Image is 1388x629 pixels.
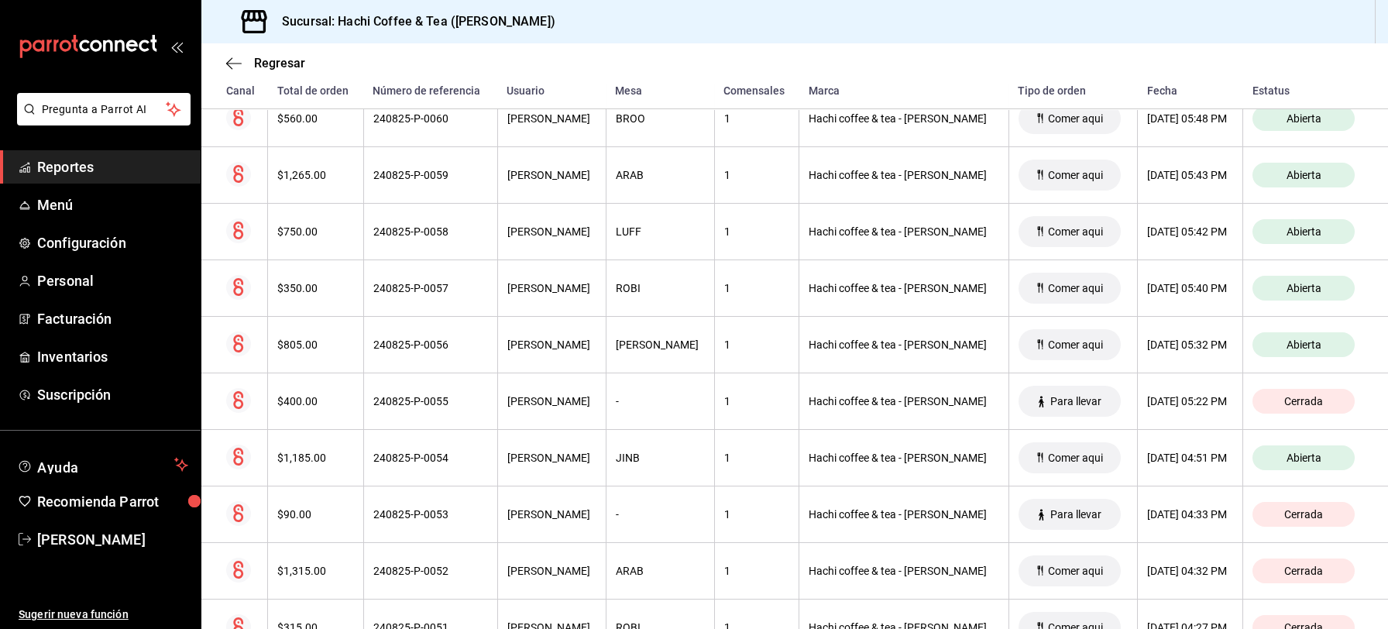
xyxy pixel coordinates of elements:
[616,112,705,125] div: BROO
[254,56,305,70] span: Regresar
[724,395,789,407] div: 1
[277,225,353,238] div: $750.00
[1280,282,1328,294] span: Abierta
[724,339,789,351] div: 1
[37,455,168,474] span: Ayuda
[724,508,789,521] div: 1
[1252,84,1363,97] div: Estatus
[616,508,705,521] div: -
[277,112,353,125] div: $560.00
[1042,339,1109,351] span: Comer aqui
[373,565,488,577] div: 240825-P-0052
[19,607,188,623] span: Sugerir nueva función
[1147,84,1234,97] div: Fecha
[507,565,596,577] div: [PERSON_NAME]
[277,169,353,181] div: $1,265.00
[724,282,789,294] div: 1
[1278,565,1329,577] span: Cerrada
[616,339,705,351] div: [PERSON_NAME]
[373,339,488,351] div: 240825-P-0056
[226,56,305,70] button: Regresar
[809,225,999,238] div: Hachi coffee & tea - [PERSON_NAME]
[277,282,353,294] div: $350.00
[170,40,183,53] button: open_drawer_menu
[1280,169,1328,181] span: Abierta
[1018,84,1129,97] div: Tipo de orden
[1147,282,1233,294] div: [DATE] 05:40 PM
[277,565,353,577] div: $1,315.00
[1042,169,1109,181] span: Comer aqui
[724,169,789,181] div: 1
[724,452,789,464] div: 1
[615,84,705,97] div: Mesa
[1042,565,1109,577] span: Comer aqui
[11,112,191,129] a: Pregunta a Parrot AI
[616,282,705,294] div: ROBI
[724,565,789,577] div: 1
[373,452,488,464] div: 240825-P-0054
[277,395,353,407] div: $400.00
[1278,395,1329,407] span: Cerrada
[1147,339,1233,351] div: [DATE] 05:32 PM
[1147,565,1233,577] div: [DATE] 04:32 PM
[37,529,188,550] span: [PERSON_NAME]
[373,508,488,521] div: 240825-P-0053
[507,452,596,464] div: [PERSON_NAME]
[1147,452,1233,464] div: [DATE] 04:51 PM
[37,194,188,215] span: Menú
[277,84,354,97] div: Total de orden
[373,225,488,238] div: 240825-P-0058
[1278,508,1329,521] span: Cerrada
[1147,112,1233,125] div: [DATE] 05:48 PM
[1042,225,1109,238] span: Comer aqui
[42,101,167,118] span: Pregunta a Parrot AI
[1042,452,1109,464] span: Comer aqui
[373,84,488,97] div: Número de referencia
[1147,169,1233,181] div: [DATE] 05:43 PM
[277,452,353,464] div: $1,185.00
[507,282,596,294] div: [PERSON_NAME]
[1280,112,1328,125] span: Abierta
[1042,282,1109,294] span: Comer aqui
[809,395,999,407] div: Hachi coffee & tea - [PERSON_NAME]
[724,225,789,238] div: 1
[1147,508,1233,521] div: [DATE] 04:33 PM
[37,308,188,329] span: Facturación
[809,169,999,181] div: Hachi coffee & tea - [PERSON_NAME]
[373,169,488,181] div: 240825-P-0059
[1147,395,1233,407] div: [DATE] 05:22 PM
[507,84,596,97] div: Usuario
[507,508,596,521] div: [PERSON_NAME]
[37,156,188,177] span: Reportes
[616,452,705,464] div: JINB
[37,270,188,291] span: Personal
[507,395,596,407] div: [PERSON_NAME]
[373,112,488,125] div: 240825-P-0060
[616,565,705,577] div: ARAB
[1044,508,1108,521] span: Para llevar
[809,452,999,464] div: Hachi coffee & tea - [PERSON_NAME]
[809,84,1000,97] div: Marca
[1042,112,1109,125] span: Comer aqui
[17,93,191,125] button: Pregunta a Parrot AI
[1280,452,1328,464] span: Abierta
[37,384,188,405] span: Suscripción
[507,225,596,238] div: [PERSON_NAME]
[277,508,353,521] div: $90.00
[809,282,999,294] div: Hachi coffee & tea - [PERSON_NAME]
[809,339,999,351] div: Hachi coffee & tea - [PERSON_NAME]
[616,225,705,238] div: LUFF
[277,339,353,351] div: $805.00
[616,395,705,407] div: -
[373,282,488,294] div: 240825-P-0057
[809,112,999,125] div: Hachi coffee & tea - [PERSON_NAME]
[616,169,705,181] div: ARAB
[37,232,188,253] span: Configuración
[507,339,596,351] div: [PERSON_NAME]
[809,508,999,521] div: Hachi coffee & tea - [PERSON_NAME]
[1044,395,1108,407] span: Para llevar
[37,491,188,512] span: Recomienda Parrot
[723,84,789,97] div: Comensales
[724,112,789,125] div: 1
[1280,225,1328,238] span: Abierta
